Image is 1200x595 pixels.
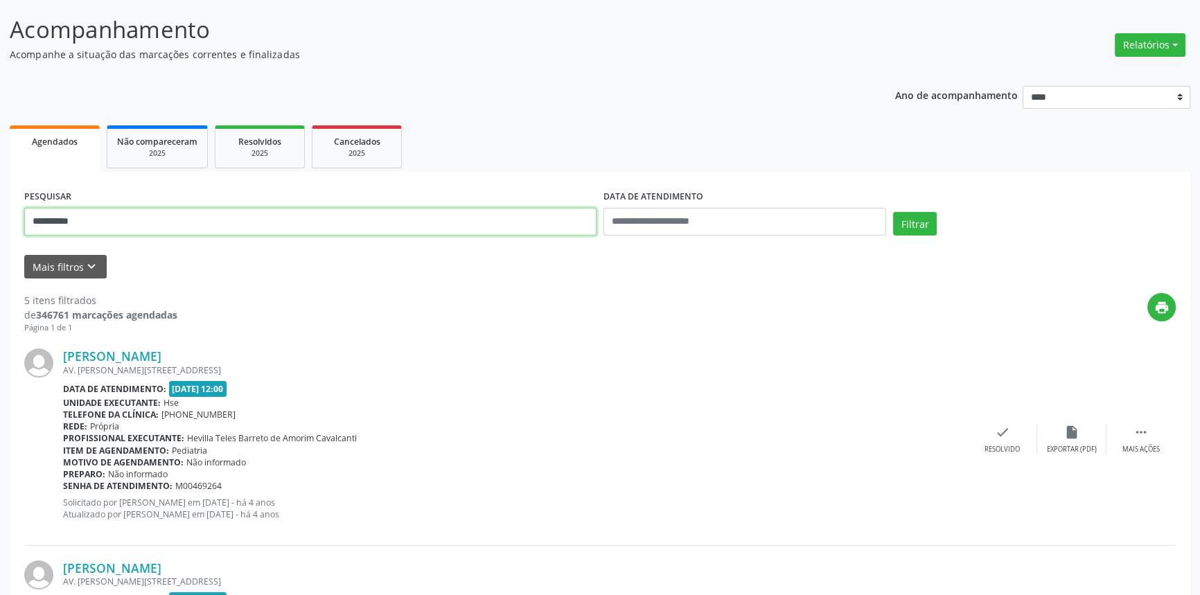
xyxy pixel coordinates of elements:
[24,322,177,334] div: Página 1 de 1
[161,409,236,420] span: [PHONE_NUMBER]
[895,86,1018,103] p: Ano de acompanhamento
[1147,293,1176,321] button: print
[238,136,281,148] span: Resolvidos
[63,497,968,520] p: Solicitado por [PERSON_NAME] em [DATE] - há 4 anos Atualizado por [PERSON_NAME] em [DATE] - há 4 ...
[322,148,391,159] div: 2025
[117,136,197,148] span: Não compareceram
[63,397,161,409] b: Unidade executante:
[63,348,161,364] a: [PERSON_NAME]
[175,480,222,492] span: M00469264
[24,186,71,208] label: PESQUISAR
[24,293,177,308] div: 5 itens filtrados
[32,136,78,148] span: Agendados
[10,47,836,62] p: Acompanhe a situação das marcações correntes e finalizadas
[334,136,380,148] span: Cancelados
[187,432,357,444] span: Hevilla Teles Barreto de Amorim Cavalcanti
[1154,300,1170,315] i: print
[225,148,294,159] div: 2025
[63,409,159,420] b: Telefone da clínica:
[24,560,53,589] img: img
[63,576,968,587] div: AV. [PERSON_NAME][STREET_ADDRESS]
[1122,445,1160,454] div: Mais ações
[1133,425,1149,440] i: 
[63,468,105,480] b: Preparo:
[24,255,107,279] button: Mais filtroskeyboard_arrow_down
[63,383,166,395] b: Data de atendimento:
[36,308,177,321] strong: 346761 marcações agendadas
[63,432,184,444] b: Profissional executante:
[186,456,246,468] span: Não informado
[164,397,179,409] span: Hse
[90,420,119,432] span: Própria
[172,445,207,456] span: Pediatria
[63,456,184,468] b: Motivo de agendamento:
[24,348,53,378] img: img
[169,381,227,397] span: [DATE] 12:00
[893,212,937,236] button: Filtrar
[985,445,1020,454] div: Resolvido
[63,480,173,492] b: Senha de atendimento:
[63,364,968,376] div: AV. [PERSON_NAME][STREET_ADDRESS]
[1115,33,1185,57] button: Relatórios
[84,259,99,274] i: keyboard_arrow_down
[995,425,1010,440] i: check
[63,445,169,456] b: Item de agendamento:
[117,148,197,159] div: 2025
[10,12,836,47] p: Acompanhamento
[63,420,87,432] b: Rede:
[63,560,161,576] a: [PERSON_NAME]
[24,308,177,322] div: de
[1047,445,1097,454] div: Exportar (PDF)
[1064,425,1079,440] i: insert_drive_file
[108,468,168,480] span: Não informado
[603,186,703,208] label: DATA DE ATENDIMENTO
